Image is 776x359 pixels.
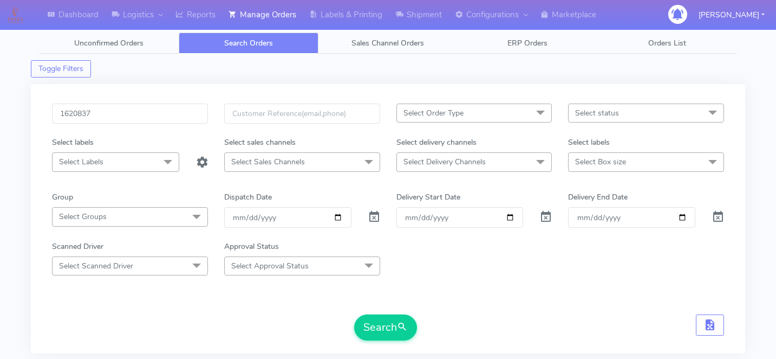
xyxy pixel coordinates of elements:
label: Approval Status [224,241,279,252]
span: Select Box size [575,157,626,167]
label: Select delivery channels [396,137,477,148]
input: Order Id [52,104,208,124]
button: Search [354,315,417,341]
span: Select Sales Channels [231,157,305,167]
label: Delivery End Date [568,191,628,203]
span: Orders List [648,38,686,48]
label: Scanned Driver [52,241,103,252]
span: Select Approval Status [231,261,309,271]
label: Select labels [568,137,610,148]
label: Delivery Start Date [396,191,460,203]
button: Toggle Filters [31,60,91,78]
span: Select Delivery Channels [403,157,486,167]
span: Sales Channel Orders [351,38,424,48]
span: Select Labels [59,157,103,167]
span: Unconfirmed Orders [74,38,144,48]
span: Select status [575,108,619,118]
span: Select Scanned Driver [59,261,133,271]
label: Select labels [52,137,94,148]
span: ERP Orders [507,38,547,48]
input: Customer Reference(email,phone) [224,104,380,124]
label: Select sales channels [224,137,296,148]
ul: Tabs [39,33,737,54]
span: Select Order Type [403,108,464,118]
span: Select Groups [59,211,107,222]
label: Group [52,191,73,203]
span: Search Orders [224,38,273,48]
label: Dispatch Date [224,191,272,203]
button: [PERSON_NAME] [690,4,773,26]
